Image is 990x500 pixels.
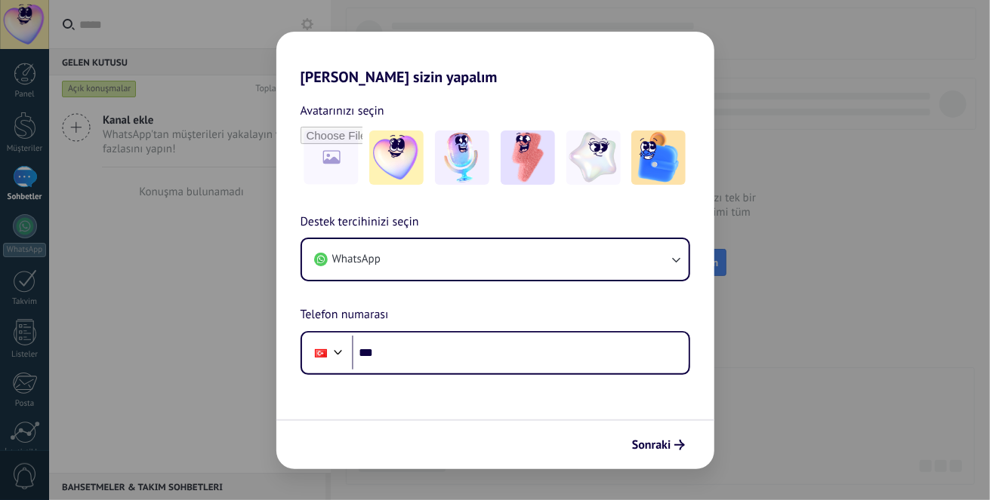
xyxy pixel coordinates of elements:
[301,213,419,232] span: Destek tercihinizi seçin
[301,305,389,325] span: Telefon numarası
[501,130,555,185] img: -3.jpeg
[435,130,489,185] img: -2.jpeg
[332,252,381,267] span: WhatsApp
[307,337,335,369] div: Turkey: + 90
[625,432,692,458] button: Sonraki
[632,440,671,450] span: Sonraki
[301,101,384,121] span: Avatarınızı seçin
[302,239,689,280] button: WhatsApp
[566,130,621,185] img: -4.jpeg
[276,32,714,86] h2: [PERSON_NAME] sizin yapalım
[369,130,424,185] img: -1.jpeg
[631,130,686,185] img: -5.jpeg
